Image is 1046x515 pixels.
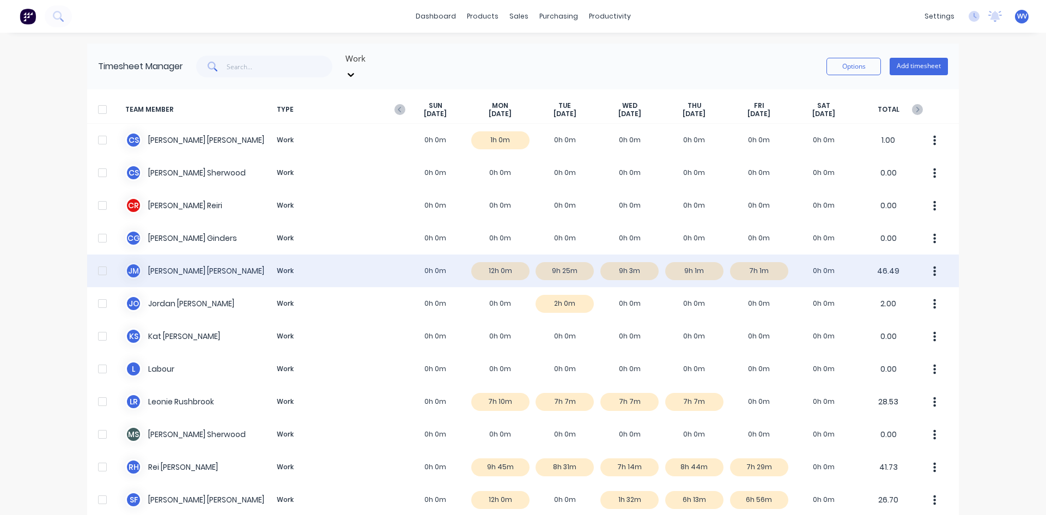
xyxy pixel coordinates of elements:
div: settings [919,8,960,25]
div: Timesheet Manager [98,60,183,73]
img: Factory [20,8,36,25]
span: SAT [817,101,830,110]
span: WV [1017,11,1027,21]
span: TEAM MEMBER [125,101,272,118]
input: Search... [227,56,333,77]
div: purchasing [534,8,583,25]
button: Options [826,58,881,75]
div: productivity [583,8,636,25]
span: TOTAL [856,101,921,118]
span: [DATE] [554,110,576,118]
div: sales [504,8,534,25]
span: [DATE] [489,110,512,118]
span: WED [622,101,637,110]
button: Add timesheet [890,58,948,75]
span: [DATE] [424,110,447,118]
span: [DATE] [812,110,835,118]
span: SUN [429,101,442,110]
span: [DATE] [683,110,706,118]
span: [DATE] [618,110,641,118]
a: dashboard [410,8,461,25]
span: THU [688,101,701,110]
span: FRI [754,101,764,110]
span: MON [492,101,508,110]
span: TUE [558,101,571,110]
span: TYPE [272,101,403,118]
div: products [461,8,504,25]
span: [DATE] [747,110,770,118]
